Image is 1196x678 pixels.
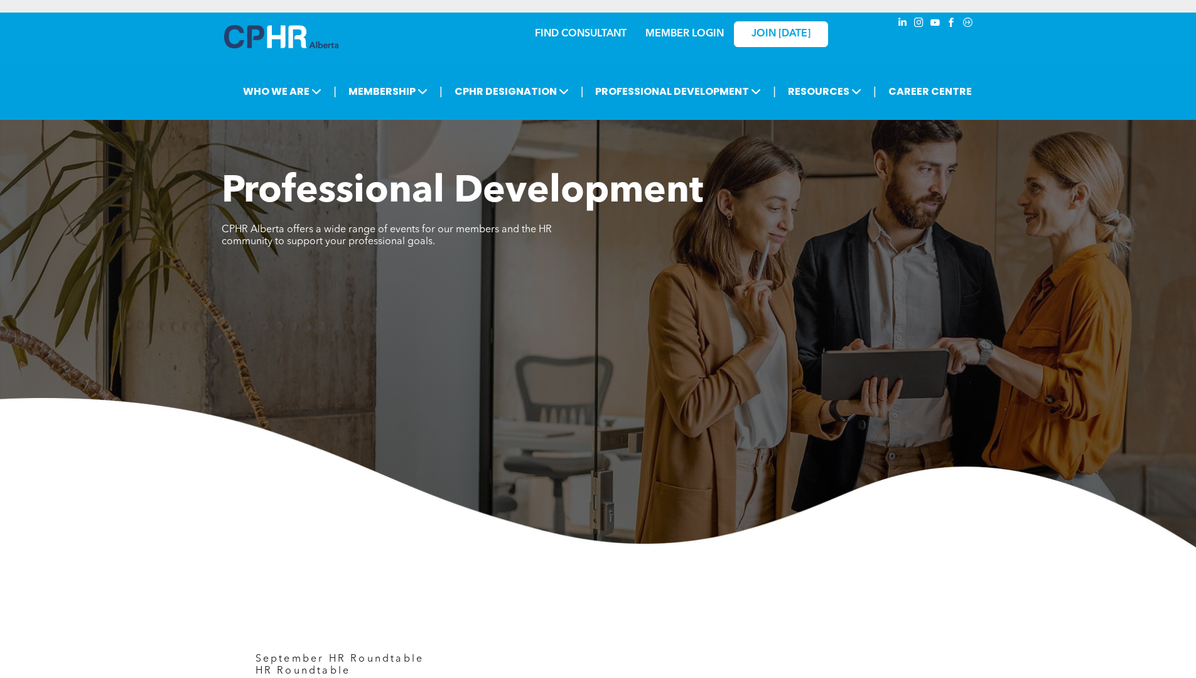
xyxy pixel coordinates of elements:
[734,21,828,47] a: JOIN [DATE]
[535,29,627,39] a: FIND CONSULTANT
[929,16,942,33] a: youtube
[591,80,765,103] span: PROFESSIONAL DEVELOPMENT
[896,16,910,33] a: linkedin
[645,29,724,39] a: MEMBER LOGIN
[224,25,338,48] img: A blue and white logo for cp alberta
[581,78,584,104] li: |
[222,173,703,211] span: Professional Development
[256,654,424,664] span: September HR Roundtable
[773,78,776,104] li: |
[345,80,431,103] span: MEMBERSHIP
[333,78,337,104] li: |
[945,16,959,33] a: facebook
[912,16,926,33] a: instagram
[873,78,876,104] li: |
[439,78,443,104] li: |
[239,80,325,103] span: WHO WE ARE
[451,80,573,103] span: CPHR DESIGNATION
[222,225,552,247] span: CPHR Alberta offers a wide range of events for our members and the HR community to support your p...
[752,28,811,40] span: JOIN [DATE]
[256,666,351,676] span: HR Roundtable
[784,80,865,103] span: RESOURCES
[885,80,976,103] a: CAREER CENTRE
[961,16,975,33] a: Social network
